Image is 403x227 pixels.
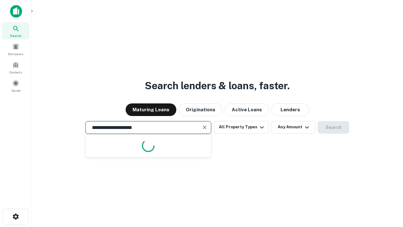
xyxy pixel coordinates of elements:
[179,103,222,116] button: Originations
[271,103,309,116] button: Lenders
[271,121,315,134] button: Any Amount
[200,123,209,132] button: Clear
[11,88,20,93] span: Saved
[10,33,21,38] span: Search
[2,77,30,94] a: Saved
[2,41,30,58] a: Borrowers
[2,59,30,76] a: Contacts
[225,103,269,116] button: Active Loans
[2,22,30,39] a: Search
[214,121,269,134] button: All Property Types
[372,177,403,207] iframe: Chat Widget
[145,78,290,93] h3: Search lenders & loans, faster.
[10,5,22,18] img: capitalize-icon.png
[126,103,176,116] button: Maturing Loans
[8,51,23,56] span: Borrowers
[9,70,22,75] span: Contacts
